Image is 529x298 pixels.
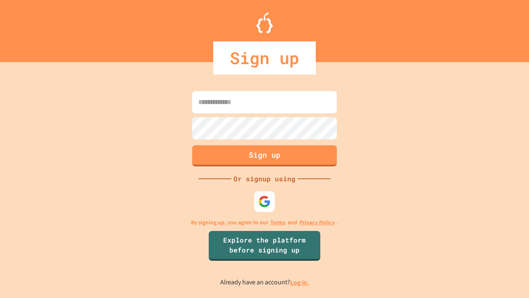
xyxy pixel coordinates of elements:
[290,278,309,287] a: Log in.
[256,12,273,33] img: Logo.svg
[258,195,271,208] img: google-icon.svg
[213,41,316,74] div: Sign up
[192,145,337,166] button: Sign up
[299,218,335,227] a: Privacy Policy
[270,218,286,227] a: Terms
[220,277,309,288] p: Already have an account?
[191,218,338,227] p: By signing up, you agree to our and .
[209,231,320,261] a: Explore the platform before signing up
[231,174,298,184] div: Or signup using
